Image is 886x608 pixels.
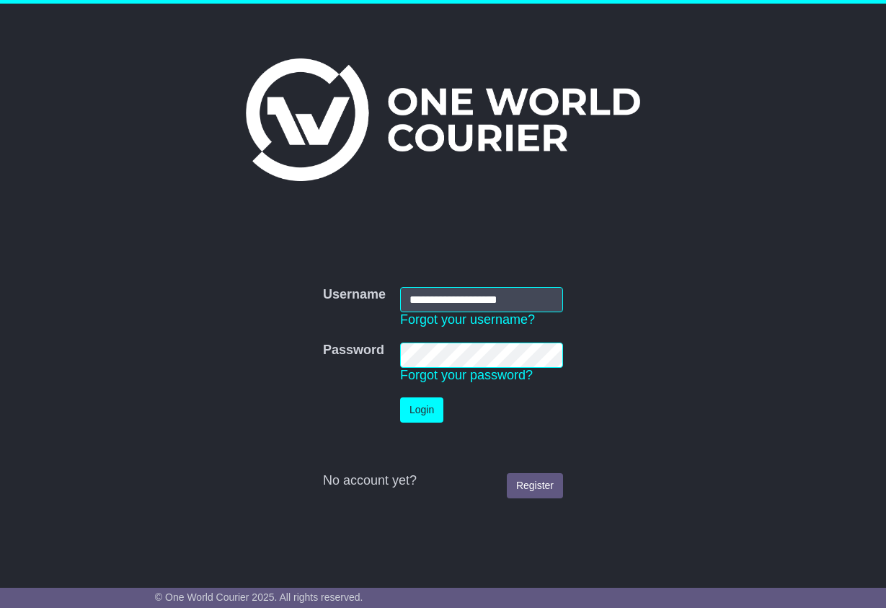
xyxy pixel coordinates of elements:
button: Login [400,397,443,423]
label: Password [323,343,384,358]
a: Register [507,473,563,498]
span: © One World Courier 2025. All rights reserved. [155,591,363,603]
a: Forgot your username? [400,312,535,327]
label: Username [323,287,386,303]
img: One World [246,58,639,181]
a: Forgot your password? [400,368,533,382]
div: No account yet? [323,473,563,489]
